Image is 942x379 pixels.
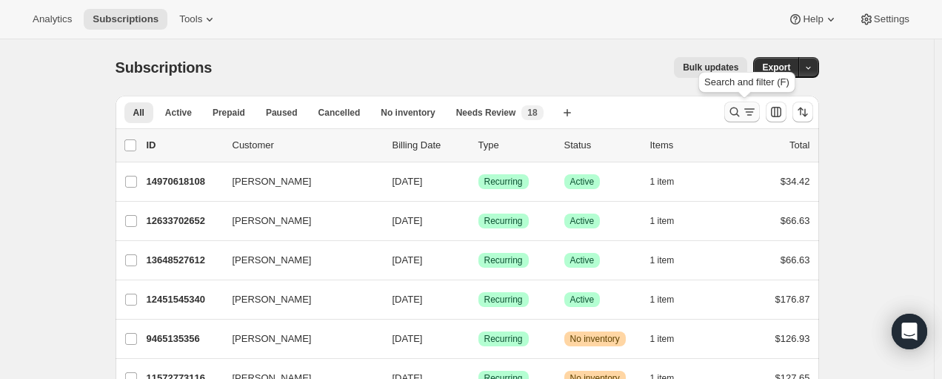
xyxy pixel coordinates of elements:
button: Customize table column order and visibility [766,102,786,122]
span: Recurring [484,254,523,266]
div: 13648527612[PERSON_NAME][DATE]SuccessRecurringSuccessActive1 item$66.63 [147,250,810,271]
button: Sort the results [792,102,813,122]
p: Total [789,138,809,153]
div: Open Intercom Messenger [892,314,927,349]
button: 1 item [650,171,691,192]
button: 1 item [650,250,691,271]
span: [DATE] [392,254,423,266]
div: IDCustomerBilling DateTypeStatusItemsTotal [147,138,810,153]
p: 13648527612 [147,253,221,268]
span: [PERSON_NAME] [233,214,312,228]
span: [PERSON_NAME] [233,174,312,189]
span: Tools [179,13,202,25]
span: Recurring [484,294,523,306]
button: Search and filter results [724,102,760,122]
span: 1 item [650,176,675,188]
button: 1 item [650,289,691,310]
span: [DATE] [392,333,423,344]
span: All [133,107,144,119]
span: Help [803,13,823,25]
div: 9465135356[PERSON_NAME][DATE]SuccessRecurringWarningNo inventory1 item$126.93 [147,329,810,349]
button: Export [753,57,799,78]
button: Tools [170,9,226,30]
div: 12633702652[PERSON_NAME][DATE]SuccessRecurringSuccessActive1 item$66.63 [147,211,810,231]
span: Active [570,254,595,266]
div: Type [478,138,552,153]
span: No inventory [381,107,435,119]
span: [DATE] [392,294,423,305]
p: 9465135356 [147,332,221,346]
button: [PERSON_NAME] [224,209,372,233]
span: $66.63 [781,254,810,266]
span: Analytics [33,13,72,25]
button: Help [779,9,846,30]
span: 1 item [650,294,675,306]
button: 1 item [650,211,691,231]
button: Settings [850,9,918,30]
span: No inventory [570,333,620,345]
button: [PERSON_NAME] [224,288,372,312]
span: [PERSON_NAME] [233,253,312,268]
div: Items [650,138,724,153]
span: $66.63 [781,215,810,226]
p: Status [564,138,638,153]
span: Recurring [484,176,523,188]
span: [PERSON_NAME] [233,332,312,346]
p: 12633702652 [147,214,221,228]
p: 14970618108 [147,174,221,189]
p: Customer [233,138,381,153]
span: Bulk updates [683,62,738,73]
span: Active [570,176,595,188]
span: [DATE] [392,176,423,187]
span: Prepaid [213,107,245,119]
span: Subscriptions [93,13,158,25]
span: $126.93 [775,333,810,344]
button: Create new view [555,102,579,123]
div: 12451545340[PERSON_NAME][DATE]SuccessRecurringSuccessActive1 item$176.87 [147,289,810,310]
button: [PERSON_NAME] [224,248,372,272]
span: 18 [527,107,537,119]
span: 1 item [650,254,675,266]
span: 1 item [650,215,675,227]
span: Active [570,294,595,306]
button: [PERSON_NAME] [224,327,372,351]
div: 14970618108[PERSON_NAME][DATE]SuccessRecurringSuccessActive1 item$34.42 [147,171,810,192]
span: [PERSON_NAME] [233,292,312,307]
button: Subscriptions [84,9,167,30]
span: $176.87 [775,294,810,305]
span: Cancelled [318,107,361,119]
button: 1 item [650,329,691,349]
span: Settings [874,13,909,25]
span: Active [570,215,595,227]
button: Analytics [24,9,81,30]
span: Needs Review [456,107,516,119]
p: Billing Date [392,138,467,153]
span: Subscriptions [116,59,213,76]
span: Recurring [484,333,523,345]
button: [PERSON_NAME] [224,170,372,194]
span: $34.42 [781,176,810,187]
span: Active [165,107,192,119]
span: 1 item [650,333,675,345]
span: [DATE] [392,215,423,226]
p: ID [147,138,221,153]
span: Paused [266,107,298,119]
p: 12451545340 [147,292,221,307]
button: Bulk updates [674,57,747,78]
span: Recurring [484,215,523,227]
span: Export [762,62,790,73]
